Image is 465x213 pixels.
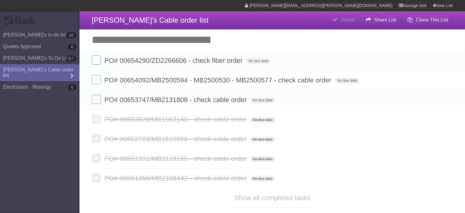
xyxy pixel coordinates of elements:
[416,17,448,22] b: Clone This List
[92,16,209,24] span: [PERSON_NAME]'s Cable order list
[92,114,101,124] label: Done
[361,14,401,25] button: Share List
[3,15,40,26] div: Flask
[374,17,396,22] b: Share List
[68,84,76,90] b: 0
[92,75,101,84] label: Done
[92,173,101,182] label: Done
[92,134,101,143] label: Done
[250,176,275,181] span: No due date
[246,58,271,64] span: No due date
[250,156,275,162] span: No due date
[104,155,248,162] span: PO# 00651931/MB2118150 - check cable order
[250,137,275,142] span: No due date
[104,57,244,64] span: PO# 00654290/ZD2266606 - check fiber order
[250,97,275,103] span: No due date
[104,96,248,104] span: PO# 00653747/MB2131808 - check cable order
[104,116,248,123] span: PO# 00653828/MB1963140 - check cable order
[68,44,76,50] b: 6
[341,17,355,22] b: Saved
[104,135,248,143] span: PO# 00652723/MB1519056 - check cable order
[92,154,101,163] label: Done
[65,32,76,38] b: 16
[92,95,101,104] label: Done
[104,174,248,182] span: PO# 00651956/MB2108442 - check cable order
[250,117,275,123] span: No due date
[104,76,333,84] span: PO# 00654092/MB2500594 - MB2500530 - MB2500577 - check cable order
[335,78,360,83] span: No due date
[65,55,76,62] b: 17
[234,194,310,202] a: Show all completed tasks
[92,55,101,65] label: Done
[402,14,453,25] button: Clone This List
